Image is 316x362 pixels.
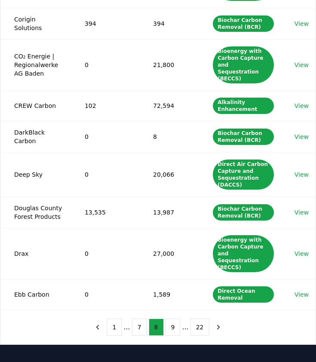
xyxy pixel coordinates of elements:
[139,90,199,121] td: 72,594
[295,170,309,179] a: View
[139,39,199,90] td: 21,800
[139,8,199,39] td: 394
[213,160,274,190] div: Direct Air Carbon Capture and Sequestration (DACCS)
[295,61,309,69] a: View
[213,235,274,272] div: Bioenergy with Carbon Capture and Sequestration (BECCS)
[211,319,226,336] button: next page
[149,319,164,336] button: 8
[0,228,71,279] td: Drax
[139,196,199,228] td: 13,987
[166,319,181,336] button: 9
[123,322,130,332] li: ...
[213,46,274,83] div: Bioenergy with Carbon Capture and Sequestration (BECCS)
[71,196,139,228] td: 13,535
[295,101,309,110] a: View
[213,98,274,114] div: Alkalinity Enhancement
[295,208,309,217] a: View
[71,39,139,90] td: 0
[295,19,309,28] a: View
[295,249,309,258] a: View
[71,121,139,152] td: 0
[0,121,71,152] td: DarkBlack Carbon
[213,15,274,32] div: Biochar Carbon Removal (BCR)
[190,319,209,336] button: 22
[0,196,71,228] td: Douglas County Forest Products
[107,319,122,336] button: 1
[139,279,199,310] td: 1,589
[139,228,199,279] td: 27,000
[213,286,274,303] div: Direct Ocean Removal
[295,290,309,299] a: View
[71,152,139,196] td: 0
[139,152,199,196] td: 20,066
[132,319,147,336] button: 7
[139,121,199,152] td: 8
[71,8,139,39] td: 394
[71,90,139,121] td: 102
[0,90,71,121] td: CREW Carbon
[213,204,274,221] div: Biochar Carbon Removal (BCR)
[0,8,71,39] td: Corigin Solutions
[71,279,139,310] td: 0
[213,129,274,145] div: Biochar Carbon Removal (BCR)
[182,322,188,332] li: ...
[0,152,71,196] td: Deep Sky
[0,39,71,90] td: CO₂ Energie | Regionalwerke AG Baden
[71,228,139,279] td: 0
[90,319,105,336] button: previous page
[0,279,71,310] td: Ebb Carbon
[295,132,309,141] a: View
